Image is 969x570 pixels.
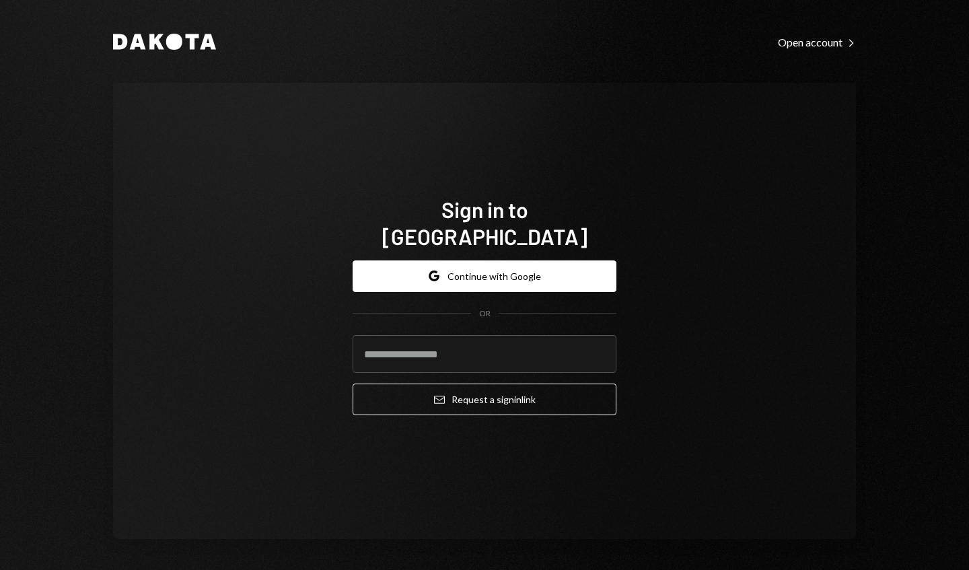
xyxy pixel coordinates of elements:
[778,36,856,49] div: Open account
[353,384,616,415] button: Request a signinlink
[353,260,616,292] button: Continue with Google
[353,196,616,250] h1: Sign in to [GEOGRAPHIC_DATA]
[778,34,856,49] a: Open account
[479,308,491,320] div: OR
